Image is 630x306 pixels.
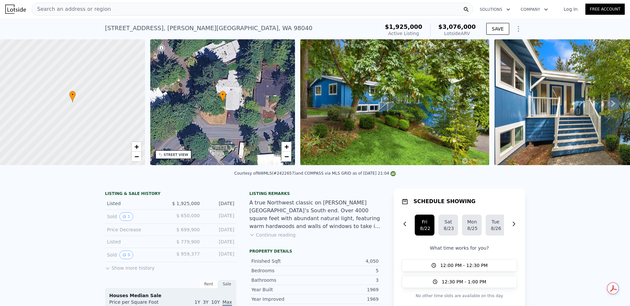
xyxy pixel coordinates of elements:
[107,239,165,245] div: Listed
[164,152,188,157] div: STREET VIEW
[251,277,315,283] div: Bathrooms
[107,251,165,259] div: Sold
[218,280,236,288] div: Sale
[205,251,234,259] div: [DATE]
[413,198,475,205] h1: SCHEDULE SHOWING
[251,258,315,264] div: Finished Sqft
[134,143,138,151] span: +
[491,225,500,232] div: 8/26
[177,251,200,257] span: $ 959,377
[402,245,517,251] p: What time works for you?
[172,201,200,206] span: $ 1,925,000
[284,152,289,161] span: −
[385,23,422,30] span: $1,925,000
[282,142,291,152] a: Zoom in
[107,200,165,207] div: Listed
[205,226,234,233] div: [DATE]
[438,215,458,236] button: Sat8/23
[315,296,379,302] div: 1969
[415,215,434,236] button: Fri8/22
[220,91,226,102] div: •
[402,259,517,272] button: 12:00 PM - 12:30 PM
[467,219,476,225] div: Mon
[205,200,234,207] div: [DATE]
[467,225,476,232] div: 8/25
[119,251,133,259] button: View historical data
[105,24,312,33] div: [STREET_ADDRESS] , [PERSON_NAME][GEOGRAPHIC_DATA] , WA 98040
[315,286,379,293] div: 1969
[205,212,234,221] div: [DATE]
[5,5,26,14] img: Lotside
[420,219,429,225] div: Fri
[249,232,296,238] button: Continue reading
[195,299,200,305] span: 1Y
[107,226,165,233] div: Price Decrease
[402,292,517,300] p: No other time slots are available on this day
[105,262,155,271] button: Show more history
[444,219,453,225] div: Sat
[486,23,509,35] button: SAVE
[132,142,141,152] a: Zoom in
[486,215,505,236] button: Tue8/26
[205,239,234,245] div: [DATE]
[515,4,553,15] button: Company
[249,249,381,254] div: Property details
[251,296,315,302] div: Year Improved
[491,219,500,225] div: Tue
[315,277,379,283] div: 3
[234,171,396,176] div: Courtesy of NWMLS (#2422657) and COMPASS via MLS GRID as of [DATE] 21:04
[107,212,165,221] div: Sold
[315,258,379,264] div: 4,050
[69,91,76,102] div: •
[134,152,138,161] span: −
[388,31,419,36] span: Active Listing
[177,239,200,244] span: $ 779,900
[249,191,381,196] div: Listing remarks
[585,4,625,15] a: Free Account
[440,262,488,269] span: 12:00 PM - 12:30 PM
[177,227,200,232] span: $ 699,900
[251,267,315,274] div: Bedrooms
[512,22,525,35] button: Show Options
[282,152,291,162] a: Zoom out
[284,143,289,151] span: +
[251,286,315,293] div: Year Built
[220,92,226,98] span: •
[556,6,585,12] a: Log In
[444,225,453,232] div: 8/23
[300,39,489,165] img: Sale: 167511045 Parcel: 98317394
[199,280,218,288] div: Rent
[438,23,476,30] span: $3,076,000
[132,152,141,162] a: Zoom out
[438,30,476,37] div: Lotside ARV
[474,4,515,15] button: Solutions
[402,276,517,288] button: 12:30 PM - 1:00 PM
[249,199,381,230] div: A true Northwest classic on [PERSON_NAME][GEOGRAPHIC_DATA]’s South end. Over 4000 square feet wit...
[462,215,482,236] button: Mon8/25
[109,292,232,299] div: Houses Median Sale
[105,191,236,198] div: LISTING & SALE HISTORY
[315,267,379,274] div: 5
[442,278,486,285] span: 12:30 PM - 1:00 PM
[119,212,133,221] button: View historical data
[211,299,220,305] span: 10Y
[69,92,76,98] span: •
[203,299,208,305] span: 3Y
[32,5,111,13] span: Search an address or region
[390,171,396,176] img: NWMLS Logo
[177,213,200,218] span: $ 650,000
[222,299,232,306] span: Max
[420,225,429,232] div: 8/22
